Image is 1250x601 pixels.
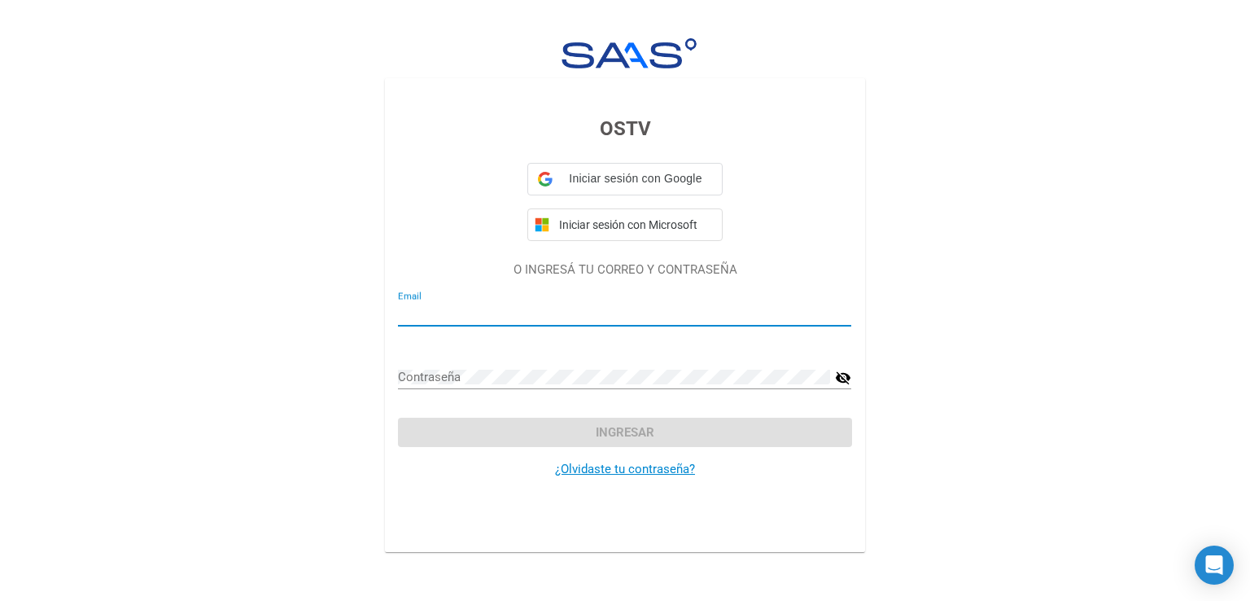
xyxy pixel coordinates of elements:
div: Open Intercom Messenger [1195,546,1234,585]
mat-icon: visibility_off [835,368,851,388]
span: Ingresar [596,425,654,440]
button: Ingresar [398,418,851,447]
p: O INGRESÁ TU CORREO Y CONTRASEÑA [398,261,851,279]
a: ¿Olvidaste tu contraseña? [555,462,695,476]
h3: OSTV [398,114,851,143]
span: Iniciar sesión con Microsoft [556,218,715,231]
div: Iniciar sesión con Google [527,163,723,195]
span: Iniciar sesión con Google [559,170,712,187]
button: Iniciar sesión con Microsoft [527,208,723,241]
